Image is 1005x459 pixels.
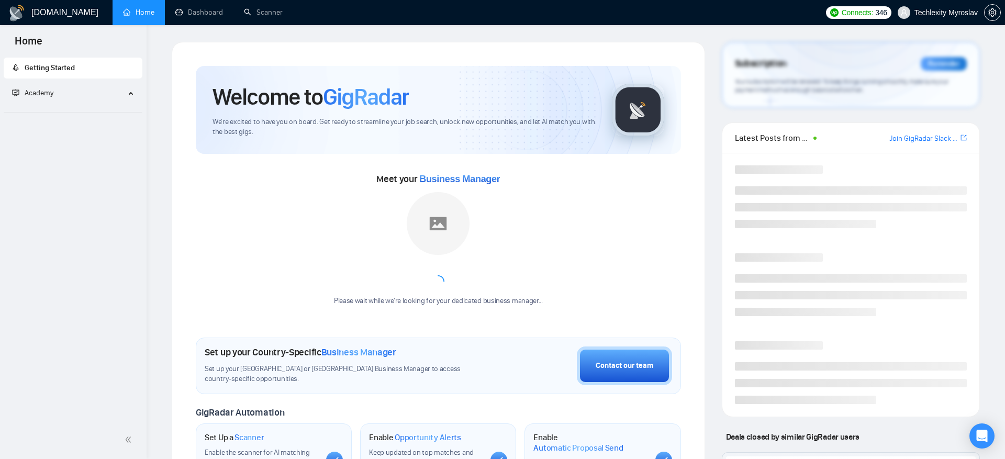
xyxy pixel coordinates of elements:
[321,346,396,358] span: Business Manager
[4,58,142,79] li: Getting Started
[889,133,958,144] a: Join GigRadar Slack Community
[722,428,864,446] span: Deals closed by similar GigRadar users
[961,133,967,142] span: export
[8,5,25,21] img: logo
[12,88,53,97] span: Academy
[205,364,485,384] span: Set up your [GEOGRAPHIC_DATA] or [GEOGRAPHIC_DATA] Business Manager to access country-specific op...
[12,89,19,96] span: fund-projection-screen
[969,423,995,449] div: Open Intercom Messenger
[234,432,264,443] span: Scanner
[533,443,623,453] span: Automatic Proposal Send
[123,8,154,17] a: homeHome
[842,7,873,18] span: Connects:
[323,83,409,111] span: GigRadar
[985,8,1000,17] span: setting
[12,64,19,71] span: rocket
[984,8,1001,17] a: setting
[961,133,967,143] a: export
[175,8,223,17] a: dashboardDashboard
[577,346,672,385] button: Contact our team
[735,77,948,94] span: Your subscription will be renewed. To keep things running smoothly, make sure your payment method...
[6,33,51,55] span: Home
[205,432,264,443] h1: Set Up a
[921,57,967,71] div: Reminder
[213,117,595,137] span: We're excited to have you on board. Get ready to streamline your job search, unlock new opportuni...
[419,174,500,184] span: Business Manager
[407,192,470,255] img: placeholder.png
[533,432,646,453] h1: Enable
[596,360,653,372] div: Contact our team
[735,55,787,73] span: Subscription
[875,7,887,18] span: 346
[612,84,664,136] img: gigradar-logo.png
[369,432,461,443] h1: Enable
[4,108,142,115] li: Academy Homepage
[376,173,500,185] span: Meet your
[25,88,53,97] span: Academy
[395,432,461,443] span: Opportunity Alerts
[900,9,908,16] span: user
[205,346,396,358] h1: Set up your Country-Specific
[328,296,549,306] div: Please wait while we're looking for your dedicated business manager...
[830,8,839,17] img: upwork-logo.png
[984,4,1001,21] button: setting
[25,63,75,72] span: Getting Started
[196,407,284,418] span: GigRadar Automation
[735,131,811,144] span: Latest Posts from the GigRadar Community
[213,83,409,111] h1: Welcome to
[432,275,444,288] span: loading
[125,434,135,445] span: double-left
[244,8,283,17] a: searchScanner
